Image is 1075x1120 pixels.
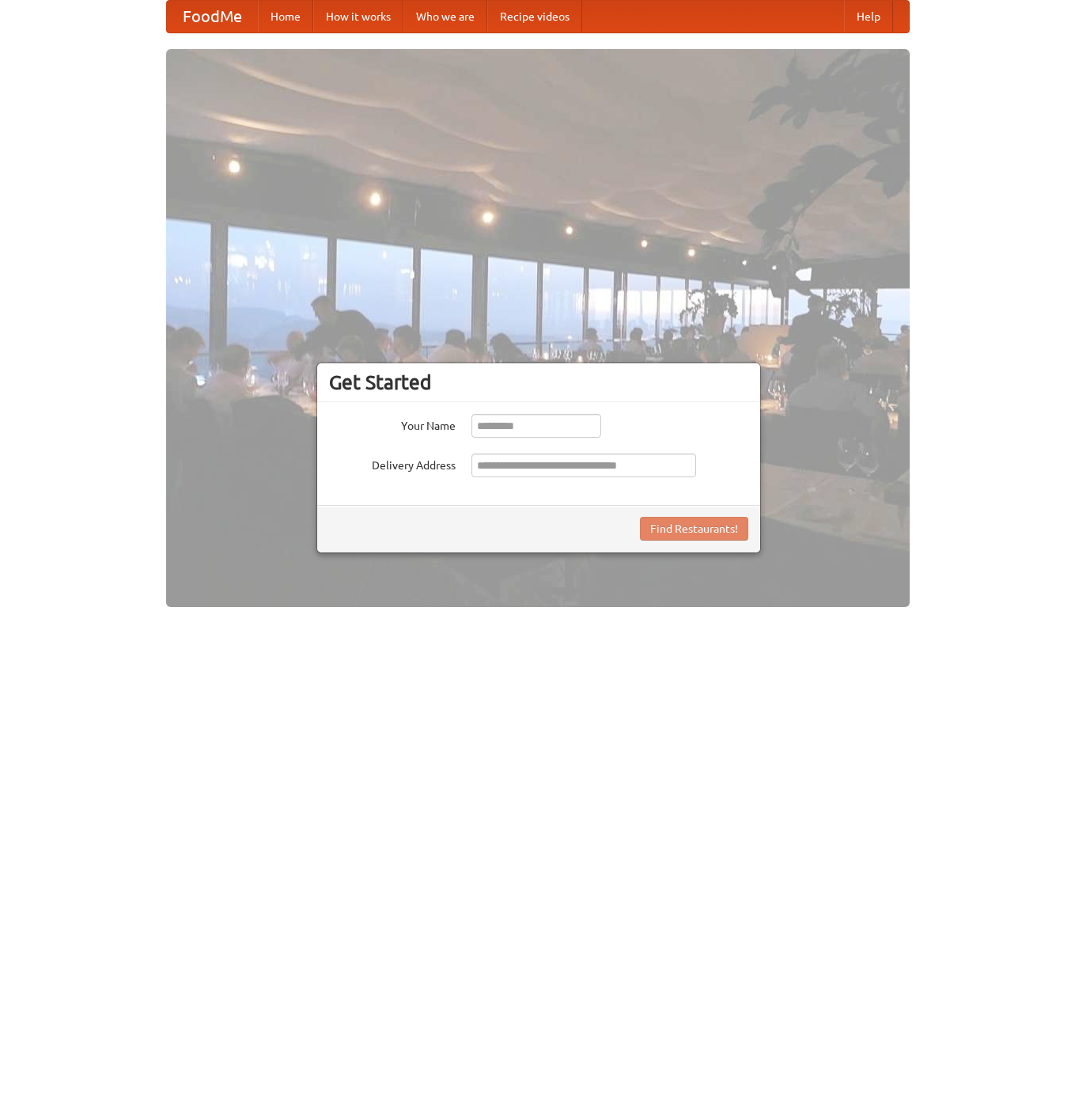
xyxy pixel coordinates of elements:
[329,414,456,434] label: Your Name
[329,370,748,394] h3: Get Started
[487,1,582,32] a: Recipe videos
[258,1,313,32] a: Home
[844,1,893,32] a: Help
[329,454,456,473] label: Delivery Address
[403,1,487,32] a: Who we are
[313,1,403,32] a: How it works
[167,1,258,32] a: FoodMe
[640,517,748,541] button: Find Restaurants!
